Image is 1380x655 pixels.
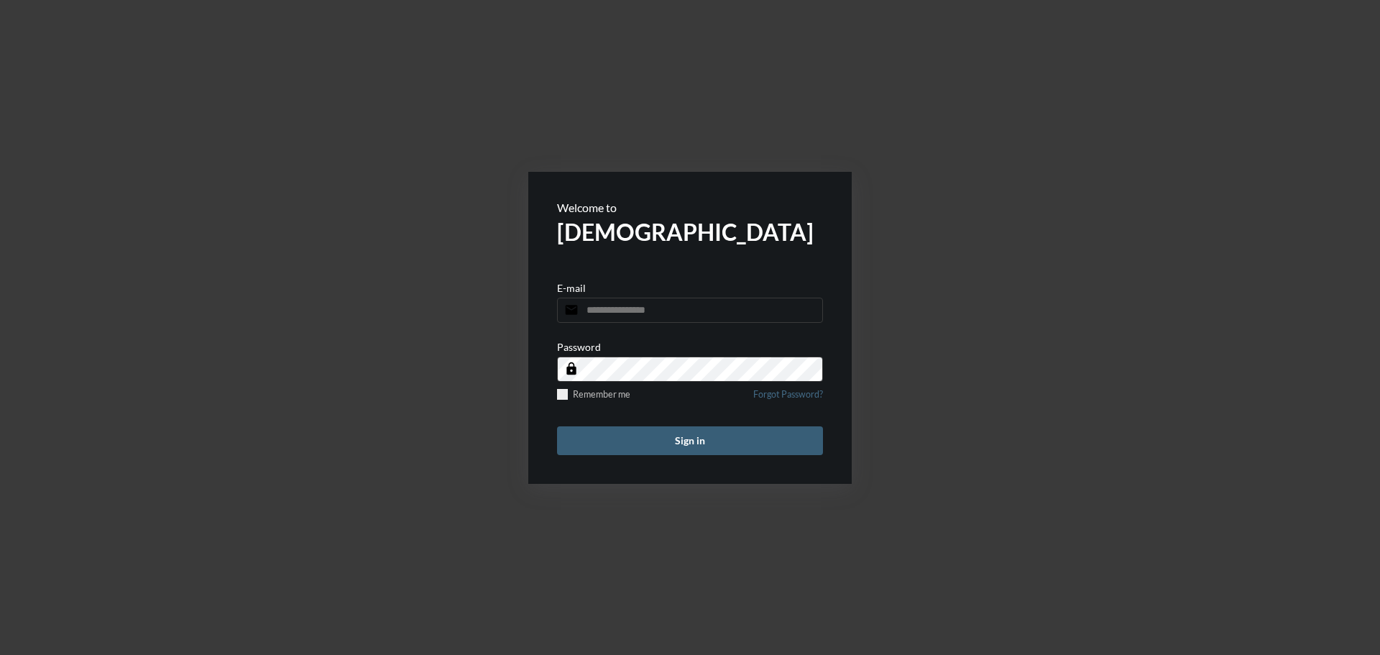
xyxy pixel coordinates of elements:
[557,426,823,455] button: Sign in
[557,218,823,246] h2: [DEMOGRAPHIC_DATA]
[557,389,630,400] label: Remember me
[557,282,586,294] p: E-mail
[753,389,823,408] a: Forgot Password?
[557,201,823,214] p: Welcome to
[557,341,601,353] p: Password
